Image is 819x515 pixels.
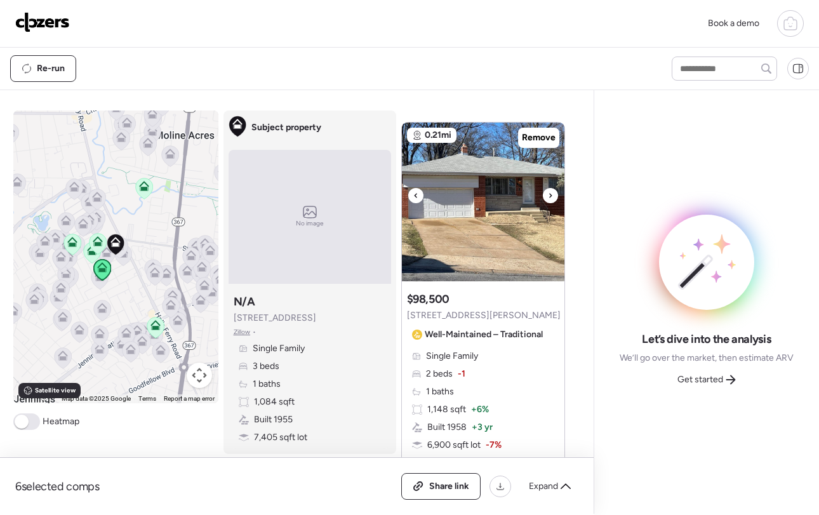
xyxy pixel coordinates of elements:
span: 2 beds [426,368,453,380]
span: + 6% [471,403,489,416]
h3: N/A [234,294,255,309]
span: 6,900 sqft lot [427,439,481,451]
span: 1,084 sqft [254,396,295,408]
span: 1,148 sqft [427,403,466,416]
span: 0.21mi [425,129,451,142]
span: Heatmap [43,415,79,428]
button: Map camera controls [187,363,212,388]
span: Book a demo [708,18,759,29]
span: Re-run [37,62,65,75]
span: Built 1958 [427,421,467,434]
span: Garage [427,457,456,469]
img: Logo [15,12,70,32]
span: Get started [677,373,723,386]
span: 7,405 sqft lot [254,431,307,444]
span: 3 beds [253,360,279,373]
span: 1 baths [426,385,454,398]
span: Subject property [251,121,321,134]
a: Report a map error [164,395,215,402]
span: Let’s dive into the analysis [642,331,771,347]
span: Satellite view [35,385,76,396]
span: -7% [486,439,502,451]
span: • [253,327,256,337]
span: 1 baths [253,378,281,391]
span: Built 1955 [254,413,293,426]
a: Open this area in Google Maps (opens a new window) [17,387,58,403]
span: [STREET_ADDRESS][PERSON_NAME] [407,309,561,322]
span: Map data ©2025 Google [62,395,131,402]
span: -1 [458,368,465,380]
span: Remove [522,131,556,144]
span: Well-Maintained – Traditional [425,328,543,341]
img: Google [17,387,58,403]
span: Single Family [253,342,305,355]
a: Terms (opens in new tab) [138,395,156,402]
span: We’ll go over the market, then estimate ARV [620,352,794,365]
span: Share link [429,480,469,493]
span: + 3 yr [472,421,493,434]
span: [STREET_ADDRESS] [234,312,316,324]
span: Single Family [426,350,478,363]
h3: $98,500 [407,291,449,307]
span: 6 selected comps [15,479,100,494]
span: Expand [529,480,558,493]
span: Zillow [234,327,251,337]
span: No image [296,218,324,229]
